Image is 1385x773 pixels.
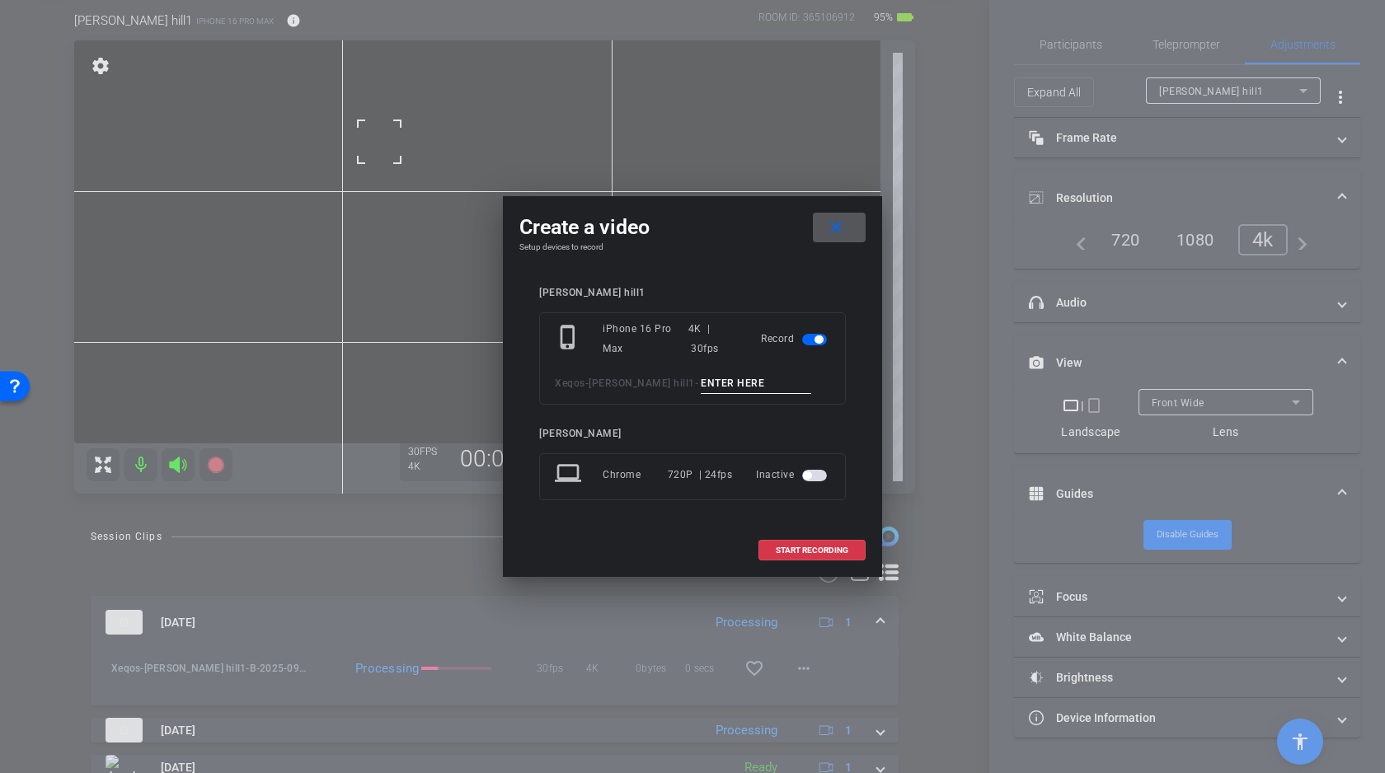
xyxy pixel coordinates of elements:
[589,377,695,389] span: [PERSON_NAME] hill1
[585,377,589,389] span: -
[701,373,811,394] input: ENTER HERE
[519,213,866,242] div: Create a video
[668,460,733,490] div: 720P | 24fps
[688,319,737,358] div: 4K | 30fps
[776,546,848,555] span: START RECORDING
[758,540,866,560] button: START RECORDING
[603,460,668,490] div: Chrome
[761,319,830,358] div: Record
[539,428,846,440] div: [PERSON_NAME]
[826,218,847,238] mat-icon: close
[555,377,585,389] span: Xeqos
[603,319,688,358] div: iPhone 16 Pro Max
[539,287,846,299] div: [PERSON_NAME] hill1
[519,242,866,252] h4: Setup devices to record
[555,324,585,354] mat-icon: phone_iphone
[756,460,830,490] div: Inactive
[695,377,699,389] span: -
[555,460,585,490] mat-icon: laptop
